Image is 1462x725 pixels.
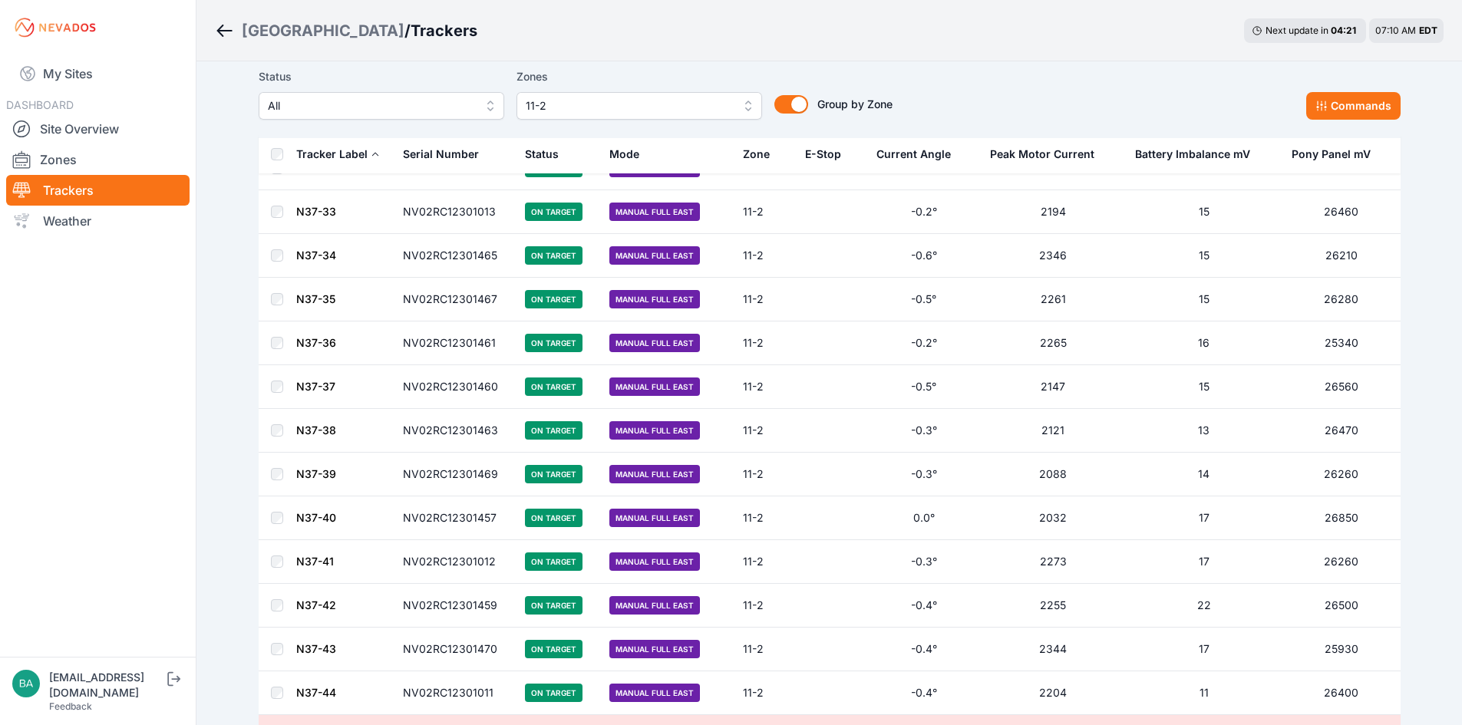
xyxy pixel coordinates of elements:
[525,334,582,352] span: On Target
[1126,278,1282,321] td: 15
[981,584,1126,628] td: 2255
[1126,453,1282,496] td: 14
[6,175,190,206] a: Trackers
[1282,278,1401,321] td: 26280
[525,136,571,173] button: Status
[734,453,796,496] td: 11-2
[609,136,652,173] button: Mode
[609,509,700,527] span: Manual Full East
[12,15,98,40] img: Nevados
[525,596,582,615] span: On Target
[525,203,582,221] span: On Target
[1126,409,1282,453] td: 13
[990,136,1107,173] button: Peak Motor Current
[1135,147,1250,162] div: Battery Imbalance mV
[734,190,796,234] td: 11-2
[6,206,190,236] a: Weather
[1126,540,1282,584] td: 17
[404,20,411,41] span: /
[981,365,1126,409] td: 2147
[990,147,1094,162] div: Peak Motor Current
[296,598,336,611] a: N37-42
[49,670,164,700] div: [EMAIL_ADDRESS][DOMAIN_NAME]
[49,700,92,712] a: Feedback
[525,421,582,440] span: On Target
[215,11,477,51] nav: Breadcrumb
[1282,234,1401,278] td: 26210
[403,136,491,173] button: Serial Number
[1126,234,1282,278] td: 15
[609,246,700,265] span: Manual Full East
[981,409,1126,453] td: 2121
[981,453,1126,496] td: 2088
[876,136,963,173] button: Current Angle
[242,20,404,41] div: [GEOGRAPHIC_DATA]
[805,136,853,173] button: E-Stop
[516,92,762,120] button: 11-2
[259,92,504,120] button: All
[296,336,336,349] a: N37-36
[867,584,980,628] td: -0.4°
[867,540,980,584] td: -0.3°
[734,278,796,321] td: 11-2
[525,465,582,483] span: On Target
[609,465,700,483] span: Manual Full East
[1126,584,1282,628] td: 22
[867,671,980,715] td: -0.4°
[394,671,516,715] td: NV02RC12301011
[609,147,639,162] div: Mode
[867,453,980,496] td: -0.3°
[734,365,796,409] td: 11-2
[981,278,1126,321] td: 2261
[296,136,380,173] button: Tracker Label
[394,496,516,540] td: NV02RC12301457
[981,628,1126,671] td: 2344
[12,670,40,697] img: bartonsvillesolar@invenergy.com
[867,628,980,671] td: -0.4°
[1282,453,1401,496] td: 26260
[867,365,980,409] td: -0.5°
[1292,147,1371,162] div: Pony Panel mV
[268,97,474,115] span: All
[296,511,336,524] a: N37-40
[743,136,782,173] button: Zone
[867,496,980,540] td: 0.0°
[394,584,516,628] td: NV02RC12301459
[609,596,700,615] span: Manual Full East
[609,334,700,352] span: Manual Full East
[6,114,190,144] a: Site Overview
[516,68,762,86] label: Zones
[981,234,1126,278] td: 2346
[734,628,796,671] td: 11-2
[394,365,516,409] td: NV02RC12301460
[6,55,190,92] a: My Sites
[1266,25,1328,36] span: Next update in
[525,684,582,702] span: On Target
[525,552,582,571] span: On Target
[743,147,770,162] div: Zone
[394,190,516,234] td: NV02RC12301013
[525,509,582,527] span: On Target
[981,496,1126,540] td: 2032
[867,234,980,278] td: -0.6°
[867,278,980,321] td: -0.5°
[1375,25,1416,36] span: 07:10 AM
[1126,628,1282,671] td: 17
[526,97,731,115] span: 11-2
[981,190,1126,234] td: 2194
[867,409,980,453] td: -0.3°
[1126,365,1282,409] td: 15
[394,628,516,671] td: NV02RC12301470
[394,278,516,321] td: NV02RC12301467
[1331,25,1358,37] div: 04 : 21
[394,453,516,496] td: NV02RC12301469
[403,147,479,162] div: Serial Number
[296,147,368,162] div: Tracker Label
[609,552,700,571] span: Manual Full East
[1282,496,1401,540] td: 26850
[734,321,796,365] td: 11-2
[805,147,841,162] div: E-Stop
[981,540,1126,584] td: 2273
[1126,321,1282,365] td: 16
[609,684,700,702] span: Manual Full East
